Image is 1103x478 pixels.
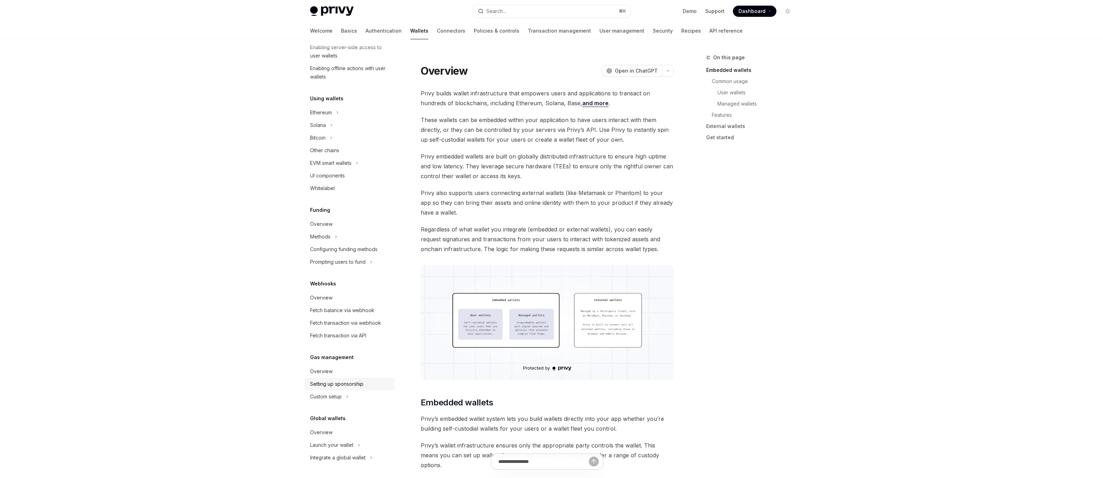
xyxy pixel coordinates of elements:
span: Dashboard [738,8,766,15]
button: Open in ChatGPT [602,65,662,77]
h5: Global wallets [310,414,346,423]
a: API reference [709,22,743,39]
a: Security [653,22,673,39]
a: Common usage [706,76,799,87]
div: Methods [310,233,330,241]
h5: Webhooks [310,280,336,288]
button: Toggle Methods section [304,230,394,243]
div: Search... [486,7,506,15]
div: Enabling offline actions with user wallets [310,64,390,81]
img: images/walletoverview.png [421,265,674,380]
span: Embedded wallets [421,397,493,408]
a: Demo [683,8,697,15]
div: Fetch transaction via webhook [310,319,381,327]
button: Toggle Bitcoin section [304,132,394,144]
a: Enabling server-side access to user wallets [304,41,394,62]
span: Privy embedded wallets are built on globally distributed infrastructure to ensure high uptime and... [421,152,674,181]
span: Privy’s wallet infrastructure ensures only the appropriate party controls the wallet. This means ... [421,440,674,470]
a: Other chains [304,144,394,157]
div: Bitcoin [310,134,326,142]
button: Toggle dark mode [782,6,793,17]
a: Welcome [310,22,333,39]
button: Open search [473,5,630,18]
a: Setting up sponsorship [304,378,394,390]
div: Overview [310,294,333,302]
span: These wallets can be embedded within your application to have users interact with them directly, ... [421,115,674,144]
button: Toggle EVM smart wallets section [304,157,394,169]
a: Features [706,109,799,121]
a: Transaction management [528,22,591,39]
button: Send message [589,457,599,466]
a: Connectors [437,22,465,39]
span: Privy’s embedded wallet system lets you build wallets directly into your app whether you’re build... [421,414,674,433]
a: Overview [304,291,394,304]
h1: Overview [421,65,468,77]
span: ⌘ K [619,8,626,14]
span: Privy builds wallet infrastructure that empowers users and applications to transact on hundreds o... [421,88,674,108]
input: Ask a question... [498,454,589,469]
a: Recipes [681,22,701,39]
button: Toggle Custom setup section [304,390,394,403]
div: Fetch transaction via API [310,331,366,340]
div: EVM smart wallets [310,159,352,167]
div: Custom setup [310,392,342,401]
a: Enabling offline actions with user wallets [304,62,394,83]
a: Policies & controls [474,22,519,39]
span: Open in ChatGPT [615,67,658,74]
a: Embedded wallets [706,65,799,76]
div: Prompting users to fund [310,258,366,266]
a: Overview [304,426,394,439]
div: Other chains [310,146,339,155]
div: Solana [310,121,326,129]
a: External wallets [706,121,799,132]
a: Configuring funding methods [304,243,394,256]
button: Toggle Prompting users to fund section [304,256,394,268]
a: Overview [304,365,394,378]
a: Wallets [410,22,428,39]
div: Overview [310,220,333,228]
a: User management [599,22,644,39]
button: Toggle Launch your wallet section [304,439,394,451]
a: UI components [304,169,394,182]
div: Integrate a global wallet [310,453,366,462]
a: Fetch transaction via webhook [304,317,394,329]
img: light logo [310,6,354,16]
div: Overview [310,367,333,376]
div: Setting up sponsorship [310,380,363,388]
div: Fetch balance via webhook [310,306,374,315]
div: Ethereum [310,108,332,117]
div: Whitelabel [310,184,335,193]
button: Toggle Solana section [304,119,394,132]
span: On this page [713,53,745,62]
div: Launch your wallet [310,441,353,449]
div: Configuring funding methods [310,245,377,254]
a: Whitelabel [304,182,394,195]
a: Authentication [366,22,402,39]
button: Toggle Integrate a global wallet section [304,451,394,464]
a: Fetch transaction via API [304,329,394,342]
h5: Using wallets [310,94,343,103]
a: Overview [304,218,394,230]
div: Overview [310,428,333,437]
a: Basics [341,22,357,39]
a: and more [582,100,609,107]
a: Get started [706,132,799,143]
button: Toggle Ethereum section [304,106,394,119]
a: Dashboard [733,6,776,17]
h5: Gas management [310,353,354,362]
a: Managed wallets [706,98,799,109]
a: Support [705,8,724,15]
div: Enabling server-side access to user wallets [310,43,390,60]
span: Privy also supports users connecting external wallets (like Metamask or Phantom) to your app so t... [421,188,674,217]
a: Fetch balance via webhook [304,304,394,317]
h5: Funding [310,206,330,214]
span: Regardless of what wallet you integrate (embedded or external wallets), you can easily request si... [421,224,674,254]
div: UI components [310,171,345,180]
a: User wallets [706,87,799,98]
